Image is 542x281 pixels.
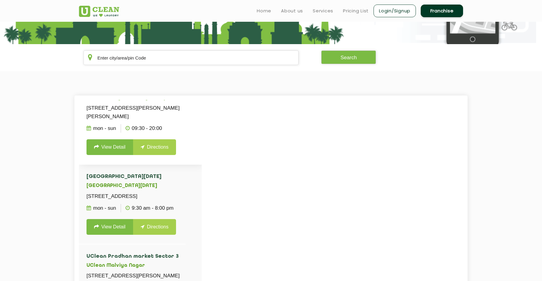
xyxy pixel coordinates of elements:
[374,5,416,17] a: Login/Signup
[87,124,116,133] p: Mon - Sun
[126,124,162,133] p: 09:30 - 20:00
[87,174,178,180] h4: [GEOGRAPHIC_DATA][DATE]
[87,139,133,155] a: View Detail
[281,7,303,15] a: About us
[87,192,178,201] p: [STREET_ADDRESS]
[133,219,176,235] a: Directions
[421,5,463,17] a: Franchise
[79,6,119,17] img: UClean Laundry and Dry Cleaning
[83,50,299,65] input: Enter city/area/pin Code
[87,183,178,189] h5: [GEOGRAPHIC_DATA][DATE]
[87,104,194,121] p: [STREET_ADDRESS][PERSON_NAME][PERSON_NAME]
[87,204,116,212] p: Mon - Sun
[133,139,176,155] a: Directions
[87,254,194,260] h4: UClean Pradhan market Sector 3
[313,7,333,15] a: Services
[87,219,133,235] a: View Detail
[257,7,271,15] a: Home
[321,50,376,64] button: Search
[126,204,174,212] p: 9:30 AM - 8:00 PM
[87,263,194,269] h5: UClean Malviya Nagar
[343,7,369,15] a: Pricing List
